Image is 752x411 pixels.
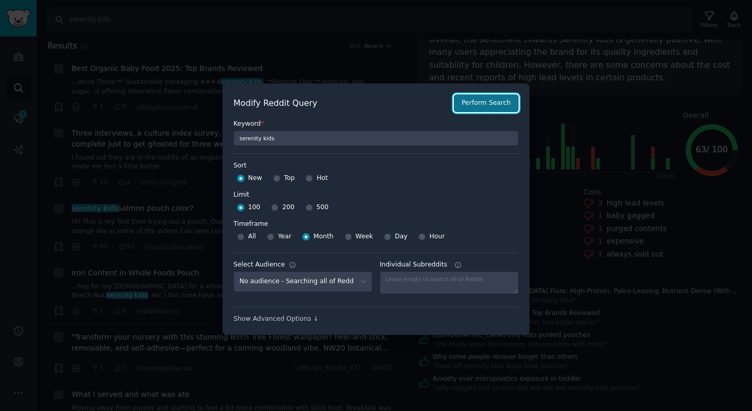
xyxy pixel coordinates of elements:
[454,94,519,112] button: Perform Search
[233,119,519,129] label: Keyword
[395,232,407,241] span: Day
[233,190,249,200] div: Limit
[380,260,519,270] label: Individual Subreddits
[248,203,260,212] span: 100
[248,232,256,241] span: All
[356,232,373,241] span: Week
[313,232,333,241] span: Month
[248,174,262,183] span: New
[316,174,328,183] span: Hot
[233,315,519,324] div: Show Advanced Options ↓
[233,130,519,146] input: Keyword to search on Reddit
[233,216,519,229] label: Timeframe
[316,203,328,212] span: 500
[233,97,448,110] h2: Modify Reddit Query
[282,203,294,212] span: 200
[284,174,295,183] span: Top
[429,232,445,241] span: Hour
[233,260,285,270] div: Select Audience
[233,161,519,171] label: Sort
[278,232,291,241] span: Year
